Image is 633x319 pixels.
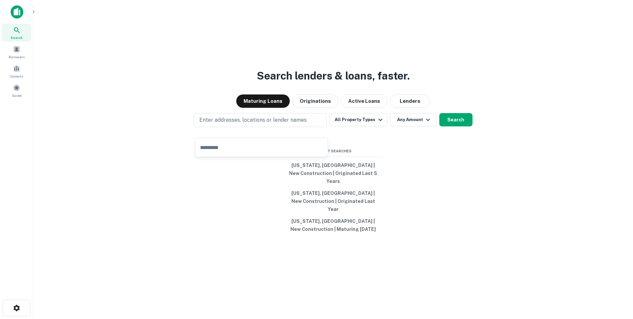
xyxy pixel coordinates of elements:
[2,62,31,80] a: Contacts
[292,94,338,108] button: Originations
[199,116,307,124] p: Enter addresses, locations or lender names
[236,94,290,108] button: Maturing Loans
[9,54,25,60] span: Borrowers
[390,113,437,126] button: Any Amount
[12,93,22,98] span: Saved
[283,159,383,187] button: [US_STATE], [GEOGRAPHIC_DATA] | New Construction | Originated Last 5 Years
[600,266,633,298] iframe: Chat Widget
[283,148,383,154] span: Recent Searches
[439,113,473,126] button: Search
[11,35,23,40] span: Search
[11,5,23,19] img: capitalize-icon.png
[10,74,23,79] span: Contacts
[2,43,31,61] a: Borrowers
[2,81,31,99] a: Saved
[2,24,31,42] a: Search
[329,113,387,126] button: All Property Types
[283,215,383,235] button: [US_STATE], [GEOGRAPHIC_DATA] | New Construction | Maturing [DATE]
[390,94,430,108] button: Lenders
[194,113,327,127] button: Enter addresses, locations or lender names
[341,94,387,108] button: Active Loans
[283,187,383,215] button: [US_STATE], [GEOGRAPHIC_DATA] | New Construction | Originated Last Year
[257,68,410,84] h3: Search lenders & loans, faster.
